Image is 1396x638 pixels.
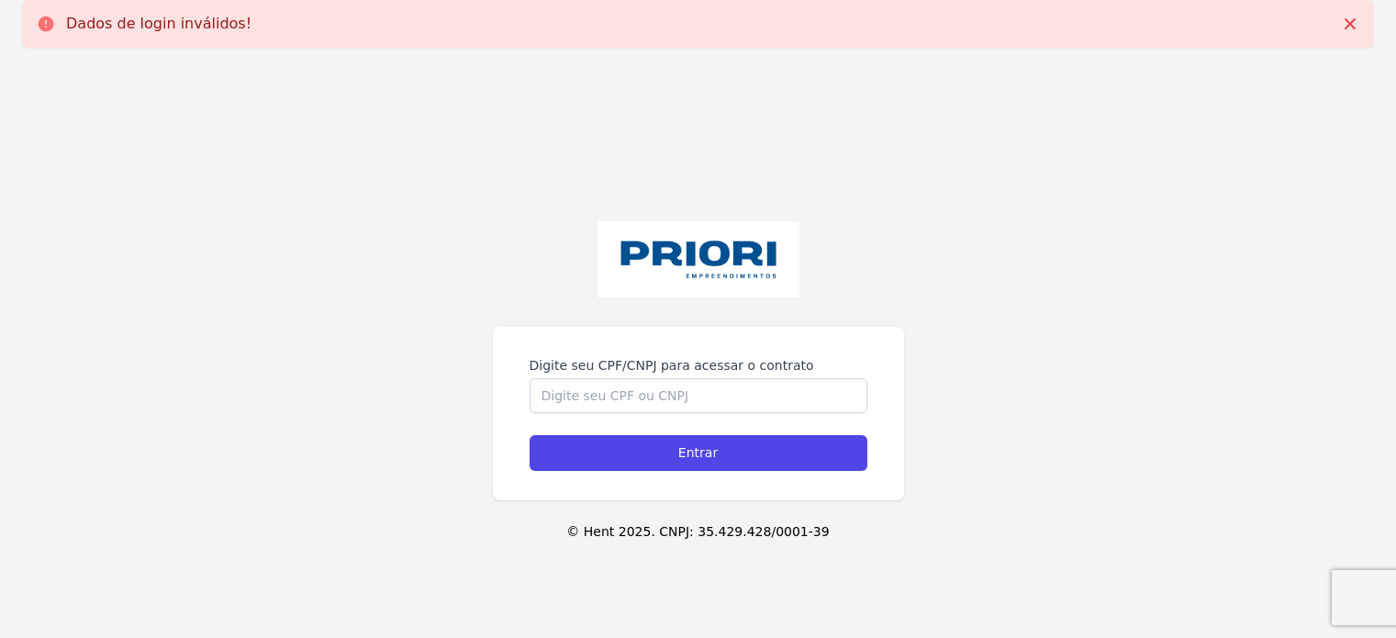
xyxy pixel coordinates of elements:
[29,522,1367,542] p: © Hent 2025. CNPJ: 35.429.428/0001-39
[66,15,251,33] p: Dados de login inválidos!
[530,356,867,375] label: Digite seu CPF/CNPJ para acessar o contrato
[597,221,799,297] img: 6678d36f-fe97-459a-b238-1009eb4b9081%20(1).jpg
[530,378,867,413] input: Digite seu CPF ou CNPJ
[530,435,867,471] input: Entrar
